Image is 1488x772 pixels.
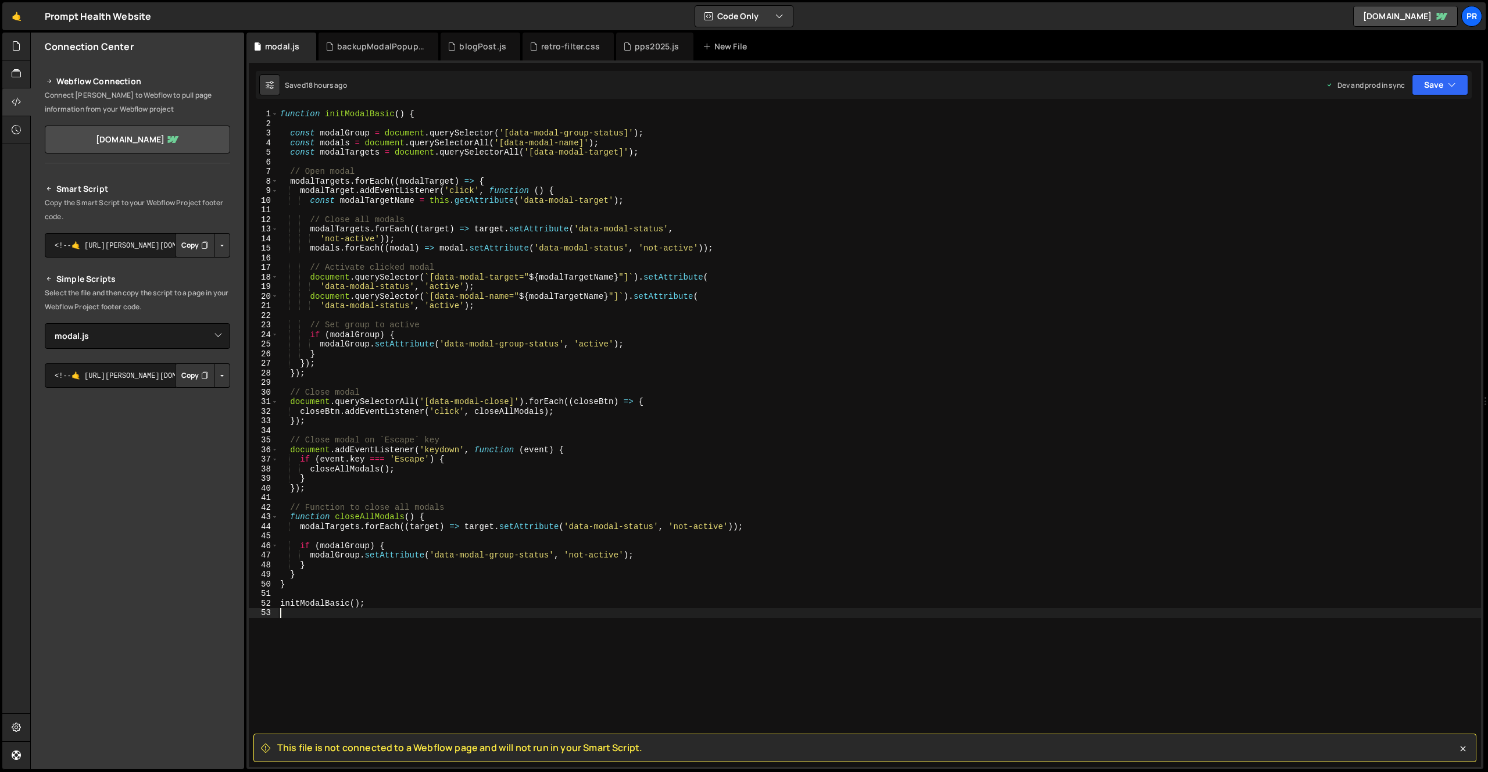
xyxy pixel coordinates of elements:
div: 41 [249,493,278,503]
div: 35 [249,435,278,445]
div: 16 [249,253,278,263]
div: 47 [249,551,278,560]
div: 18 [249,273,278,283]
div: Button group with nested dropdown [175,233,230,258]
div: 46 [249,541,278,551]
div: 6 [249,158,278,167]
div: 25 [249,339,278,349]
div: 45 [249,531,278,541]
a: Pr [1461,6,1482,27]
div: 20 [249,292,278,302]
div: retro-filter.css [541,41,600,52]
div: 8 [249,177,278,187]
div: 27 [249,359,278,369]
h2: Simple Scripts [45,272,230,286]
div: 37 [249,455,278,464]
div: 15 [249,244,278,253]
div: 52 [249,599,278,609]
div: 9 [249,186,278,196]
button: Copy [175,363,214,388]
div: 51 [249,589,278,599]
div: pps2025.js [635,41,679,52]
a: 🤙 [2,2,31,30]
a: [DOMAIN_NAME] [1353,6,1458,27]
textarea: <!--🤙 [URL][PERSON_NAME][DOMAIN_NAME]> <script>document.addEventListener("DOMContentLoaded", func... [45,233,230,258]
div: 4 [249,138,278,148]
div: 39 [249,474,278,484]
div: 1 [249,109,278,119]
div: 22 [249,311,278,321]
span: This file is not connected to a Webflow page and will not run in your Smart Script. [277,741,642,754]
div: 21 [249,301,278,311]
div: Button group with nested dropdown [175,363,230,388]
div: modal.js [265,41,299,52]
p: Select the file and then copy the script to a page in your Webflow Project footer code. [45,286,230,314]
h2: Connection Center [45,40,134,53]
h2: Smart Script [45,182,230,196]
div: 30 [249,388,278,398]
div: 29 [249,378,278,388]
div: 23 [249,320,278,330]
div: backupModalPopup.js [337,41,424,52]
div: 31 [249,397,278,407]
div: 42 [249,503,278,513]
div: 38 [249,464,278,474]
h2: Webflow Connection [45,74,230,88]
div: 28 [249,369,278,378]
div: 33 [249,416,278,426]
div: 2 [249,119,278,129]
div: 34 [249,426,278,436]
div: 17 [249,263,278,273]
div: 24 [249,330,278,340]
div: 5 [249,148,278,158]
div: 14 [249,234,278,244]
div: 50 [249,580,278,589]
iframe: YouTube video player [45,519,231,624]
button: Copy [175,233,214,258]
div: 12 [249,215,278,225]
div: 48 [249,560,278,570]
button: Save [1412,74,1468,95]
div: 32 [249,407,278,417]
div: New File [703,41,752,52]
div: 26 [249,349,278,359]
a: [DOMAIN_NAME] [45,126,230,153]
div: 11 [249,205,278,215]
div: 43 [249,512,278,522]
p: Connect [PERSON_NAME] to Webflow to pull page information from your Webflow project [45,88,230,116]
div: 7 [249,167,278,177]
p: Copy the Smart Script to your Webflow Project footer code. [45,196,230,224]
div: 19 [249,282,278,292]
textarea: <!--🤙 [URL][PERSON_NAME][DOMAIN_NAME]> <script>document.addEventListener("DOMContentLoaded", func... [45,363,230,388]
div: 18 hours ago [306,80,347,90]
div: 13 [249,224,278,234]
div: blogPost.js [459,41,506,52]
div: Dev and prod in sync [1326,80,1405,90]
div: 3 [249,128,278,138]
iframe: YouTube video player [45,407,231,512]
div: 44 [249,522,278,532]
div: 10 [249,196,278,206]
div: Prompt Health Website [45,9,151,23]
div: Saved [285,80,347,90]
div: 53 [249,608,278,618]
div: 36 [249,445,278,455]
button: Code Only [695,6,793,27]
div: 40 [249,484,278,494]
div: 49 [249,570,278,580]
